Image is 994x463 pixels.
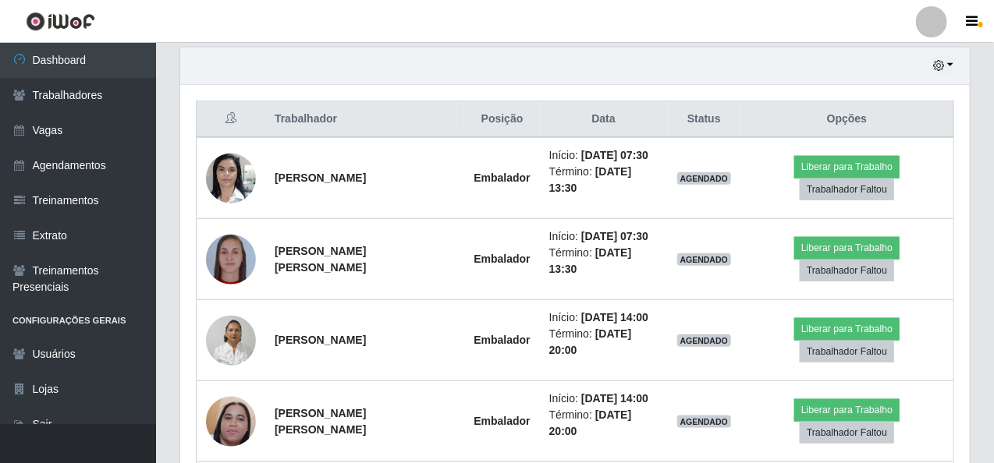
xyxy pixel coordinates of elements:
[275,245,366,274] strong: [PERSON_NAME] [PERSON_NAME]
[549,407,659,440] li: Término:
[794,318,900,340] button: Liberar para Trabalho
[474,415,530,427] strong: Embalador
[549,391,659,407] li: Início:
[794,156,900,178] button: Liberar para Trabalho
[549,147,659,164] li: Início:
[581,392,648,405] time: [DATE] 14:00
[549,164,659,196] li: Término:
[677,415,732,428] span: AGENDADO
[474,253,530,265] strong: Embalador
[581,230,648,242] time: [DATE] 07:30
[206,145,256,211] img: 1694453372238.jpeg
[474,171,530,184] strong: Embalador
[794,237,900,259] button: Liberar para Trabalho
[275,171,366,184] strong: [PERSON_NAME]
[677,172,732,185] span: AGENDADO
[800,341,894,362] button: Trabalhador Faltou
[275,407,366,436] strong: [PERSON_NAME] [PERSON_NAME]
[549,326,659,359] li: Término:
[540,101,668,138] th: Data
[677,253,732,266] span: AGENDADO
[464,101,539,138] th: Posição
[474,334,530,346] strong: Embalador
[549,228,659,245] li: Início:
[794,399,900,421] button: Liberar para Trabalho
[581,311,648,323] time: [DATE] 14:00
[668,101,741,138] th: Status
[265,101,464,138] th: Trabalhador
[206,234,256,284] img: 1705009290987.jpeg
[206,307,256,373] img: 1675303307649.jpeg
[800,422,894,444] button: Trabalhador Faltou
[800,178,894,200] button: Trabalhador Faltou
[549,309,659,326] li: Início:
[800,260,894,281] button: Trabalhador Faltou
[549,245,659,277] li: Término:
[581,149,648,161] time: [DATE] 07:30
[677,334,732,347] span: AGENDADO
[740,101,953,138] th: Opções
[275,334,366,346] strong: [PERSON_NAME]
[26,12,95,31] img: CoreUI Logo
